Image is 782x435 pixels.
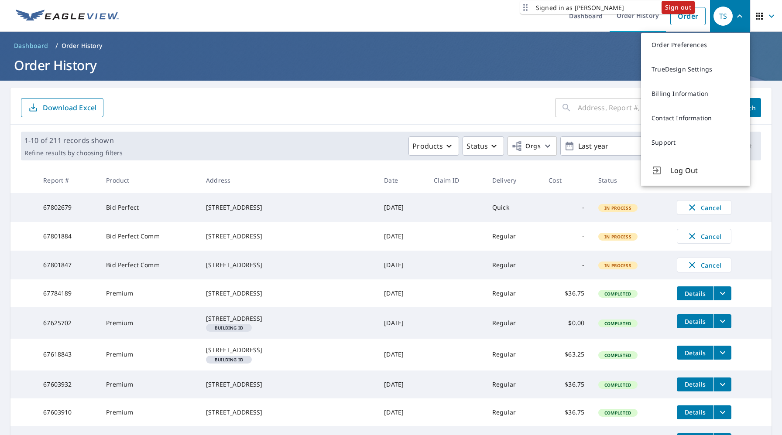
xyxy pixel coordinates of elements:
span: Completed [599,291,636,297]
td: $36.75 [542,279,591,307]
button: Cancel [677,229,731,244]
td: - [542,222,591,251]
button: Cancel [677,258,731,272]
div: [STREET_ADDRESS] [206,261,370,269]
p: 1-10 of 211 records shown [24,135,123,146]
button: filesDropdownBtn-67625702 [713,314,731,328]
button: filesDropdownBtn-67603932 [713,377,731,391]
th: Date [377,167,427,193]
a: Order [670,7,706,25]
td: 67603932 [36,370,99,398]
span: In Process [599,205,637,211]
span: In Process [599,234,637,240]
td: $0.00 [542,307,591,339]
span: Search [737,104,754,112]
li: / [55,41,58,51]
td: Premium [99,339,199,370]
td: Regular [485,398,542,426]
td: 67603910 [36,398,99,426]
td: Regular [485,279,542,307]
span: Details [682,408,708,416]
p: Last year [575,139,677,154]
a: Dashboard [10,39,52,53]
span: Orgs [511,141,541,152]
th: Delivery [485,167,542,193]
button: detailsBtn-67603910 [677,405,713,419]
div: [STREET_ADDRESS] [206,346,370,354]
span: Details [682,289,708,298]
td: 67801884 [36,222,99,251]
button: detailsBtn-67603932 [677,377,713,391]
span: Log Out [671,165,740,176]
th: Status [591,167,670,193]
span: Details [682,317,708,326]
td: Premium [99,307,199,339]
button: Sign out [662,1,695,14]
td: Regular [485,339,542,370]
span: Sign out [665,2,691,13]
p: Signed in as [PERSON_NAME] [536,3,624,12]
span: Details [682,349,708,357]
button: detailsBtn-67784189 [677,286,713,300]
button: Log Out [641,155,750,186]
a: Support [641,130,750,155]
td: 67625702 [36,307,99,339]
button: Status [463,136,504,156]
div: TS [713,7,733,26]
p: Refine results by choosing filters [24,149,123,157]
td: Bid Perfect Comm [99,222,199,251]
button: Last year [560,136,691,156]
button: Products [408,136,459,156]
td: Premium [99,398,199,426]
p: Download Excel [43,103,96,112]
div: [STREET_ADDRESS] [206,203,370,212]
td: Premium [99,370,199,398]
td: $63.25 [542,339,591,370]
td: [DATE] [377,307,427,339]
button: detailsBtn-67625702 [677,314,713,328]
div: [STREET_ADDRESS] [206,232,370,241]
div: [STREET_ADDRESS] [206,314,370,323]
button: filesDropdownBtn-67603910 [713,405,731,419]
td: - [542,193,591,222]
nav: breadcrumb [10,39,772,53]
h1: Order History [10,56,772,74]
td: [DATE] [377,370,427,398]
th: Report # [36,167,99,193]
div: [STREET_ADDRESS] [206,408,370,417]
button: filesDropdownBtn-67784189 [713,286,731,300]
p: Order History [62,41,103,50]
td: [DATE] [377,398,427,426]
td: 67802679 [36,193,99,222]
a: Billing Information [641,82,750,106]
td: [DATE] [377,222,427,251]
span: Cancel [686,202,722,213]
td: Premium [99,279,199,307]
span: Completed [599,352,636,358]
td: 67801847 [36,251,99,279]
img: EV Logo [16,10,119,23]
button: Orgs [508,136,557,156]
td: [DATE] [377,193,427,222]
td: [DATE] [377,251,427,279]
span: In Process [599,262,637,268]
p: Status [466,141,488,151]
button: Download Excel [21,98,103,117]
th: Address [199,167,377,193]
span: Completed [599,320,636,326]
td: - [542,251,591,279]
div: [STREET_ADDRESS] [206,380,370,389]
td: Regular [485,222,542,251]
em: Building ID [215,326,243,330]
td: Regular [485,307,542,339]
th: Claim ID [427,167,485,193]
td: 67618843 [36,339,99,370]
td: Regular [485,370,542,398]
td: [DATE] [377,279,427,307]
div: [STREET_ADDRESS] [206,289,370,298]
input: Address, Report #, Claim ID, etc. [578,95,723,120]
span: Completed [599,410,636,416]
button: filesDropdownBtn-67618843 [713,346,731,360]
a: Contact Information [641,106,750,130]
span: Cancel [686,231,722,241]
